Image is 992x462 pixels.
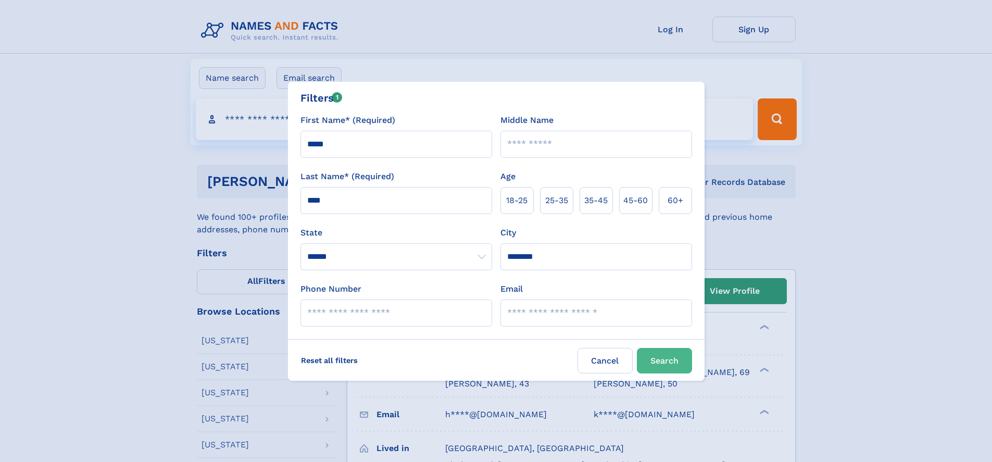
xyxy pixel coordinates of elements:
[294,348,365,373] label: Reset all filters
[300,90,343,106] div: Filters
[500,114,554,127] label: Middle Name
[300,283,361,295] label: Phone Number
[577,348,633,373] label: Cancel
[545,194,568,207] span: 25‑35
[500,170,516,183] label: Age
[637,348,692,373] button: Search
[300,170,394,183] label: Last Name* (Required)
[668,194,683,207] span: 60+
[623,194,648,207] span: 45‑60
[584,194,608,207] span: 35‑45
[506,194,528,207] span: 18‑25
[500,283,523,295] label: Email
[300,227,492,239] label: State
[500,227,516,239] label: City
[300,114,395,127] label: First Name* (Required)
